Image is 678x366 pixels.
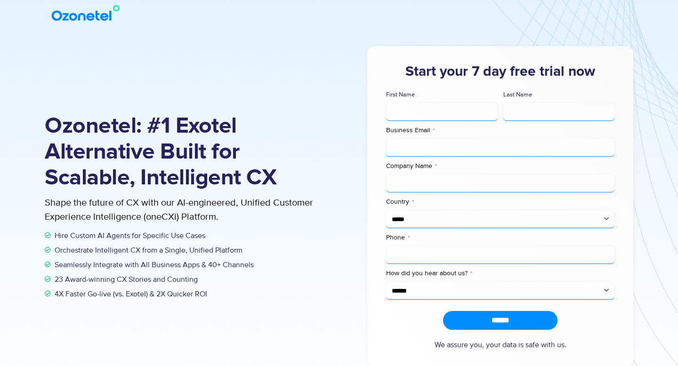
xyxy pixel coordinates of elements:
[386,90,498,99] label: First Name
[52,274,198,285] span: 23 Award-winning CX Stories and Counting
[435,339,566,350] a: We assure you, your data is safe with us.
[386,197,614,207] label: Country
[45,113,339,191] h1: Ozonetel: #1 Exotel Alternative Built for Scalable, Intelligent CX
[503,90,615,99] label: Last Name
[386,126,614,135] label: Business Email
[52,259,254,271] span: Seamlessly Integrate with All Business Apps & 40+ Channels
[45,196,339,224] p: Shape the future of CX with our AI-engineered, Unified Customer Experience Intelligence (oneCXi) ...
[386,161,614,171] label: Company Name
[52,230,205,241] span: Hire Custom AI Agents for Specific Use Cases
[386,63,614,81] h3: Start your 7 day free trial now
[52,245,242,256] span: Orchestrate Intelligent CX from a Single, Unified Platform
[52,288,207,300] span: 4X Faster Go-live (vs. Exotel) & 2X Quicker ROI
[386,233,614,242] label: Phone
[386,269,614,278] label: How did you hear about us?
